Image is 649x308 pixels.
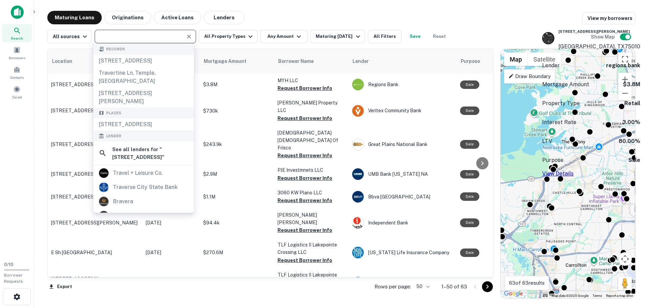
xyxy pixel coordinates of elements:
div: Sale [460,80,479,89]
div: travertine ln, temple, [GEOGRAPHIC_DATA] [93,67,194,87]
p: $243.9k [203,141,271,148]
img: capitalize-icon.png [11,5,24,19]
p: [PERSON_NAME] Property LLC [278,99,345,114]
p: $730k [203,107,271,115]
div: All sources [53,32,89,41]
a: Contacts [2,63,32,81]
span: Saved [12,94,22,100]
div: Sale [460,170,479,179]
a: Report a map error [606,294,633,298]
span: Places [106,110,121,116]
strong: Sale [628,157,640,163]
button: All sources [47,30,92,43]
a: bravera [93,209,194,223]
p: Draw Boundary [508,72,551,80]
div: Sale [460,218,479,227]
span: Borrower Requests [4,273,23,284]
h6: [STREET_ADDRESS][PERSON_NAME] [558,29,640,34]
div: Borrowers [2,44,32,62]
span: Lender [106,133,121,139]
div: [STREET_ADDRESS] [93,55,194,67]
span: Purpose [461,57,480,65]
h6: See all lenders for " [STREET_ADDRESS] " [112,145,189,161]
span: Location [52,57,72,65]
p: $94.4k [203,219,271,227]
div: Sale [460,248,479,257]
img: picture [352,79,364,90]
p: E Sh [GEOGRAPHIC_DATA] [51,250,139,256]
button: Request Borrower Info [278,84,332,92]
div: Maturing [DATE] [316,32,362,41]
th: Borrower Name [274,49,348,73]
th: Mortgage Amount [200,49,274,73]
div: UMB Bank [US_STATE] NA [352,168,453,180]
p: Rows per page: [375,283,411,291]
span: Mortgage Amount [204,57,255,65]
p: Purpose [542,156,563,164]
img: picture [352,217,364,229]
p: TLF Logistics II Lakepointe Crossing LLC [278,241,345,256]
div: Bbva [GEOGRAPHIC_DATA] [352,191,453,203]
div: Sale [460,106,479,115]
div: 0 0 [501,49,635,298]
p: Lender [542,62,560,70]
div: traverse city state bank [113,182,177,192]
div: Regions Bank [352,78,453,91]
div: [STREET_ADDRESS][PERSON_NAME] [93,87,194,108]
th: Location [48,49,142,73]
button: Go to next page [482,281,493,292]
a: Terms [593,294,602,298]
button: Request Borrower Info [278,256,332,264]
p: [STREET_ADDRESS] [51,194,139,200]
button: Maturing [DATE] [310,30,365,43]
a: Saved [2,83,32,101]
span: Lender [353,57,369,65]
p: Interest Rate [542,118,576,126]
span: Map data ©2025 Google [552,294,588,298]
div: Search [2,24,32,42]
p: [GEOGRAPHIC_DATA], TX75010 [558,43,640,51]
button: Export [47,282,74,292]
a: Open this area in Google Maps (opens a new window) [502,289,525,298]
img: picture [99,211,109,220]
img: picture [99,168,109,178]
button: Request Borrower Info [278,151,332,160]
img: picture [352,168,364,180]
p: [STREET_ADDRESS][PERSON_NAME] [51,141,139,147]
strong: Retail [624,100,640,106]
p: $2.9M [203,170,271,178]
button: Maturing Loans [47,11,102,24]
p: [PERSON_NAME] [PERSON_NAME] [278,211,345,226]
p: [STREET_ADDRESS] [51,108,139,114]
p: [DATE] [146,219,196,227]
p: [DEMOGRAPHIC_DATA] [DEMOGRAPHIC_DATA] Of Frisco [278,129,345,151]
div: [US_STATE] Life Insurance Company [352,246,453,259]
iframe: Chat Widget [615,254,649,286]
p: Mortgage Amount [542,80,589,89]
img: tcsb.com.png [99,183,109,192]
div: [US_STATE] Life Insurance Company [352,277,453,289]
div: bravera [113,196,133,207]
img: picture [352,247,364,258]
div: Independent Bank [352,217,453,229]
th: Purpose [457,49,524,73]
img: Google [502,289,525,298]
p: [STREET_ADDRESS] [51,171,139,177]
a: View Details [542,170,574,177]
strong: $3.8M [623,81,640,88]
p: $3.8M [203,81,271,88]
p: [STREET_ADDRESS] [51,276,139,282]
strong: 80.00% [619,138,640,144]
button: Active Loans [154,11,201,24]
div: bravera [113,211,133,221]
button: Reset [429,30,450,43]
a: travel + leisure co. [93,166,194,180]
img: picture [352,191,364,203]
button: Show satellite imagery [528,52,561,66]
p: Property Type [542,99,580,108]
button: Request Borrower Info [278,196,332,205]
span: Borrower Name [278,57,314,65]
p: MYH LLC [278,77,345,84]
